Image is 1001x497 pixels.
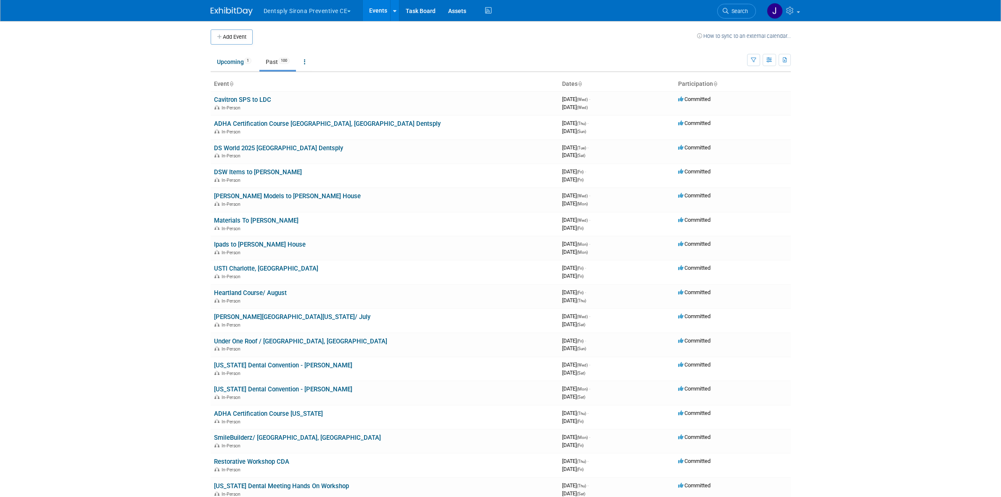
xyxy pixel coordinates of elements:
[214,144,343,152] a: DS World 2025 [GEOGRAPHIC_DATA] Dentsply
[214,226,219,230] img: In-Person Event
[222,226,243,231] span: In-Person
[222,274,243,279] span: In-Person
[562,273,584,279] span: [DATE]
[585,265,586,271] span: -
[589,241,590,247] span: -
[585,338,586,344] span: -
[577,435,588,440] span: (Mon)
[562,393,585,400] span: [DATE]
[678,338,710,344] span: Committed
[678,385,710,392] span: Committed
[577,274,584,279] span: (Fri)
[577,298,586,303] span: (Thu)
[214,395,219,399] img: In-Person Event
[562,482,589,489] span: [DATE]
[214,298,219,303] img: In-Person Event
[214,129,219,133] img: In-Person Event
[729,8,748,14] span: Search
[577,250,588,255] span: (Mon)
[577,97,588,102] span: (Wed)
[214,361,352,369] a: [US_STATE] Dental Convention - [PERSON_NAME]
[562,345,586,351] span: [DATE]
[214,410,323,417] a: ADHA Certification Course [US_STATE]
[678,96,710,102] span: Committed
[562,369,585,376] span: [DATE]
[222,129,243,135] span: In-Person
[214,458,289,465] a: Restorative Workshop CDA
[577,153,585,158] span: (Sat)
[562,192,590,199] span: [DATE]
[562,249,588,255] span: [DATE]
[678,168,710,175] span: Committed
[577,146,586,150] span: (Tue)
[717,4,756,19] a: Search
[222,467,243,473] span: In-Person
[678,482,710,489] span: Committed
[577,242,588,247] span: (Mon)
[222,105,243,111] span: In-Person
[222,492,243,497] span: In-Person
[214,346,219,351] img: In-Person Event
[678,361,710,368] span: Committed
[214,274,219,278] img: In-Person Event
[678,458,710,464] span: Committed
[678,434,710,440] span: Committed
[562,418,584,424] span: [DATE]
[589,192,590,199] span: -
[587,458,589,464] span: -
[577,121,586,126] span: (Thu)
[559,77,675,91] th: Dates
[589,96,590,102] span: -
[229,80,233,87] a: Sort by Event Name
[577,314,588,319] span: (Wed)
[222,346,243,352] span: In-Person
[214,371,219,375] img: In-Person Event
[577,322,585,327] span: (Sat)
[214,241,306,248] a: Ipads to [PERSON_NAME] House
[562,313,590,319] span: [DATE]
[214,202,219,206] img: In-Person Event
[577,194,588,198] span: (Wed)
[214,96,271,104] a: Cavitron SPS to LDC
[222,298,243,304] span: In-Person
[214,338,387,345] a: Under One Roof / [GEOGRAPHIC_DATA], [GEOGRAPHIC_DATA]
[577,226,584,231] span: (Fri)
[562,225,584,231] span: [DATE]
[562,144,589,151] span: [DATE]
[211,77,559,91] th: Event
[214,168,302,176] a: DSW Items to [PERSON_NAME]
[222,202,243,207] span: In-Person
[562,128,586,134] span: [DATE]
[222,250,243,255] span: In-Person
[222,322,243,328] span: In-Person
[214,434,381,441] a: SmileBuilderz/ [GEOGRAPHIC_DATA], [GEOGRAPHIC_DATA]
[562,120,589,126] span: [DATE]
[675,77,791,91] th: Participation
[214,443,219,447] img: In-Person Event
[577,218,588,223] span: (Wed)
[278,58,290,64] span: 100
[587,482,589,489] span: -
[562,321,585,327] span: [DATE]
[577,290,584,295] span: (Fri)
[222,419,243,425] span: In-Person
[562,217,590,223] span: [DATE]
[577,419,584,424] span: (Fri)
[678,192,710,199] span: Committed
[577,411,586,416] span: (Thu)
[589,313,590,319] span: -
[222,395,243,400] span: In-Person
[562,168,586,175] span: [DATE]
[214,192,361,200] a: [PERSON_NAME] Models to [PERSON_NAME] House
[562,458,589,464] span: [DATE]
[585,168,586,175] span: -
[214,492,219,496] img: In-Person Event
[562,442,584,448] span: [DATE]
[214,105,219,109] img: In-Person Event
[678,265,710,271] span: Committed
[214,467,219,471] img: In-Person Event
[577,492,585,496] span: (Sat)
[214,419,219,423] img: In-Person Event
[678,241,710,247] span: Committed
[214,385,352,393] a: [US_STATE] Dental Convention - [PERSON_NAME]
